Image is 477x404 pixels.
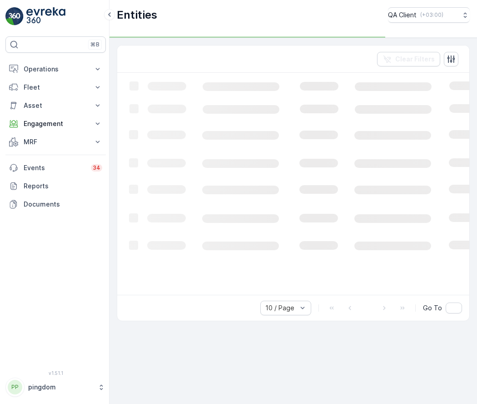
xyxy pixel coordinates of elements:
button: Clear Filters [377,52,440,66]
p: Operations [24,65,88,74]
a: Reports [5,177,106,195]
p: Events [24,163,85,172]
button: QA Client(+03:00) [388,7,470,23]
button: Asset [5,96,106,115]
button: Operations [5,60,106,78]
span: v 1.51.1 [5,370,106,376]
p: MRF [24,137,88,146]
p: QA Client [388,10,417,20]
button: MRF [5,133,106,151]
p: Clear Filters [395,55,435,64]
p: 34 [93,164,100,172]
p: Engagement [24,119,88,128]
a: Events34 [5,159,106,177]
p: pingdom [28,383,93,392]
button: PPpingdom [5,378,106,397]
p: Reports [24,182,102,191]
button: Engagement [5,115,106,133]
div: PP [8,380,22,394]
img: logo_light-DOdMpM7g.png [26,7,65,25]
img: logo [5,7,24,25]
span: Go To [423,303,442,313]
p: ( +03:00 ) [420,11,443,19]
p: Asset [24,101,88,110]
p: ⌘B [90,41,99,48]
button: Fleet [5,78,106,96]
p: Documents [24,200,102,209]
p: Entities [117,8,157,22]
p: Fleet [24,83,88,92]
a: Documents [5,195,106,213]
